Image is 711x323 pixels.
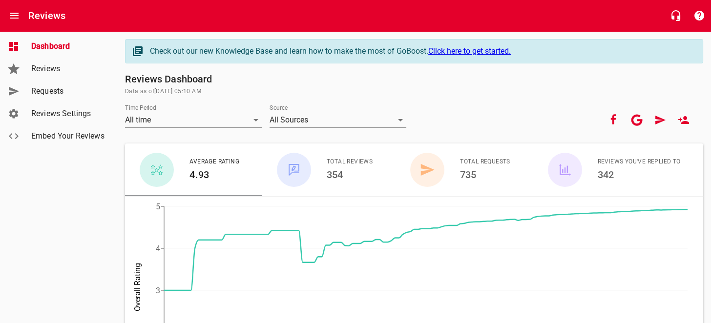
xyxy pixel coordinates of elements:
a: Request Review [648,108,672,132]
span: Reviews Settings [31,108,105,120]
div: All Sources [270,112,406,128]
h6: Reviews [28,8,65,23]
button: Your Facebook account is connected [602,108,625,132]
span: Average Rating [189,157,239,167]
div: All time [125,112,262,128]
h6: 4.93 [189,167,239,182]
span: Requests [31,85,105,97]
label: Source [270,105,288,111]
a: New User [672,108,695,132]
span: Reviews You've Replied To [598,157,681,167]
span: Total Reviews [327,157,373,167]
tspan: 3 [156,286,160,295]
span: Data as of [DATE] 05:10 AM [125,87,703,97]
span: Total Requests [460,157,510,167]
a: Click here to get started. [428,46,511,56]
h6: 354 [327,167,373,182]
div: Check out our new Knowledge Base and learn how to make the most of GoBoost. [150,45,693,57]
tspan: 4 [156,244,160,253]
label: Time Period [125,105,156,111]
button: Support Portal [688,4,711,27]
tspan: 5 [156,202,160,211]
h6: 342 [598,167,681,182]
span: Dashboard [31,40,105,52]
tspan: Overall Rating [133,263,142,311]
span: Embed Your Reviews [31,130,105,142]
button: Your google account is connected [625,108,648,132]
button: Open drawer [2,4,26,27]
h6: Reviews Dashboard [125,71,703,87]
span: Reviews [31,63,105,75]
h6: 735 [460,167,510,182]
button: Live Chat [664,4,688,27]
